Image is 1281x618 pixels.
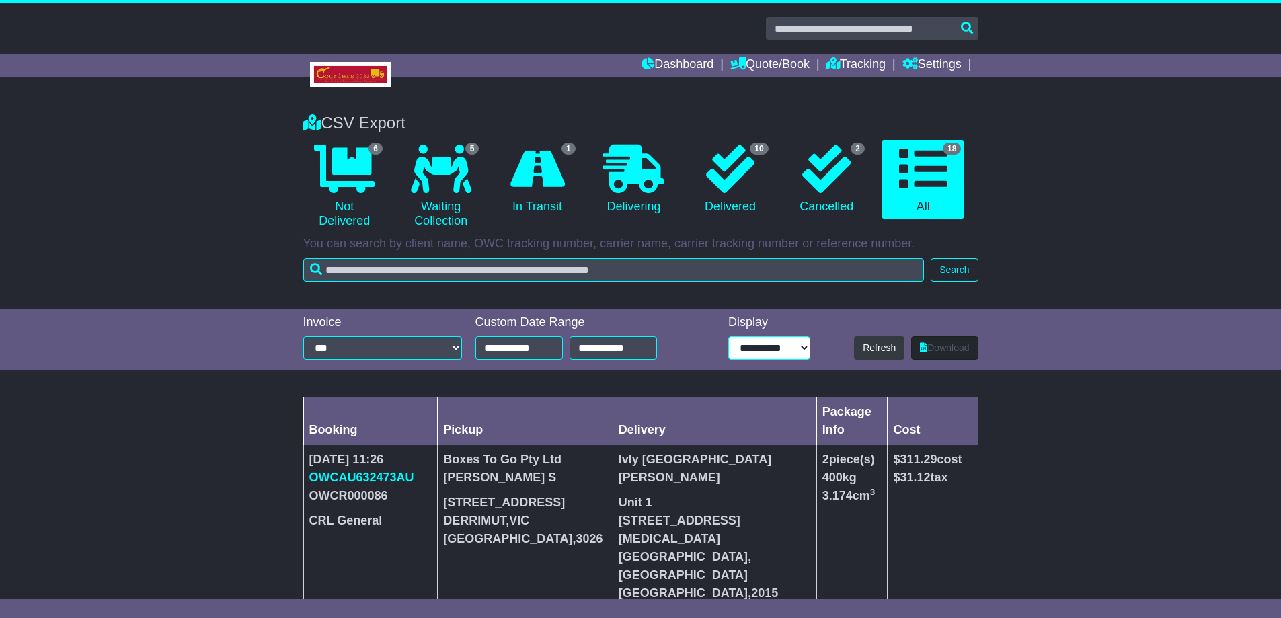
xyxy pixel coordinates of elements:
[443,494,607,512] div: [STREET_ADDRESS]
[443,514,506,527] span: DERRIMUT
[619,568,748,582] span: [GEOGRAPHIC_DATA]
[882,140,964,219] a: 18 All
[854,336,904,360] button: Refresh
[785,140,868,219] a: 2 Cancelled
[576,532,603,545] span: 3026
[931,258,978,282] button: Search
[900,453,937,466] span: 311.29
[592,140,675,219] a: Delivering
[613,397,816,445] th: Delivery
[619,494,811,512] div: Unit 1
[475,315,691,330] div: Custom Date Range
[303,140,386,233] a: 6 Not Delivered
[399,140,482,233] a: 5 Waiting Collection
[619,512,811,548] div: [STREET_ADDRESS][MEDICAL_DATA]
[870,487,876,497] sup: 3
[506,514,529,527] span: ,
[443,451,607,469] div: Boxes To Go Pty Ltd
[728,315,810,330] div: Display
[509,514,529,527] span: VIC
[911,336,978,360] a: Download
[822,487,882,505] div: cm
[438,397,613,445] th: Pickup
[368,143,383,155] span: 6
[303,315,462,330] div: Invoice
[561,143,576,155] span: 1
[619,586,748,600] span: [GEOGRAPHIC_DATA]
[822,471,843,484] span: 400
[309,487,432,505] div: OWCR000086
[893,469,972,487] div: $ tax
[822,451,882,469] div: piece(s)
[619,550,748,564] span: [GEOGRAPHIC_DATA]
[822,489,853,502] span: 3.174
[943,143,961,155] span: 18
[730,54,810,77] a: Quote/Book
[888,397,978,445] th: Cost
[496,140,578,219] a: 1 In Transit
[309,512,432,530] div: CRL General
[750,143,768,155] span: 10
[303,397,438,445] th: Booking
[443,532,572,545] span: [GEOGRAPHIC_DATA]
[573,532,603,545] span: ,
[822,469,882,487] div: kg
[297,114,985,133] div: CSV Export
[642,54,713,77] a: Dashboard
[902,54,962,77] a: Settings
[893,451,972,469] div: $ cost
[309,471,414,484] a: OWCAU632473AU
[816,397,888,445] th: Package Info
[443,469,607,487] div: [PERSON_NAME] S
[309,451,432,469] div: [DATE] 11:26
[851,143,865,155] span: 2
[826,54,886,77] a: Tracking
[689,140,771,219] a: 10 Delivered
[619,469,811,487] div: [PERSON_NAME]
[303,237,978,252] p: You can search by client name, OWC tracking number, carrier name, carrier tracking number or refe...
[751,586,778,600] span: 2015
[822,453,829,466] span: 2
[900,471,930,484] span: 31.12
[619,451,811,469] div: lvly [GEOGRAPHIC_DATA]
[465,143,479,155] span: 5
[748,586,778,600] span: ,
